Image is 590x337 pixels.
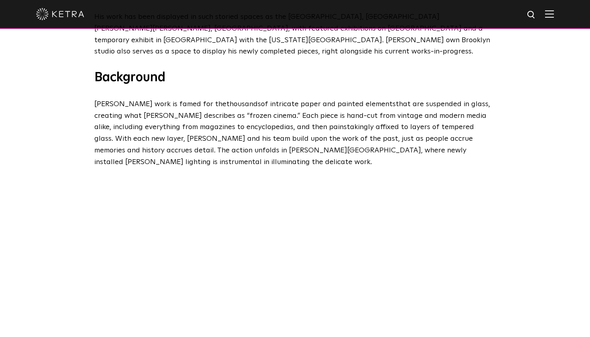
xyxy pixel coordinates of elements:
img: ketra-logo-2019-white [36,8,84,20]
span: . [370,158,372,166]
span: t [226,101,230,108]
img: search icon [527,10,537,20]
span: [PERSON_NAME] work is famed for the [94,101,226,108]
h3: Background [94,70,496,86]
span: of intricate paper and painted elements [261,101,396,108]
span: are suspended in glass, creating what [PERSON_NAME] describes as “frozen cinema.” Each piece is h... [94,101,490,166]
span: housands [230,101,261,108]
span: that [396,101,411,108]
img: Hamburger%20Nav.svg [545,10,554,18]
